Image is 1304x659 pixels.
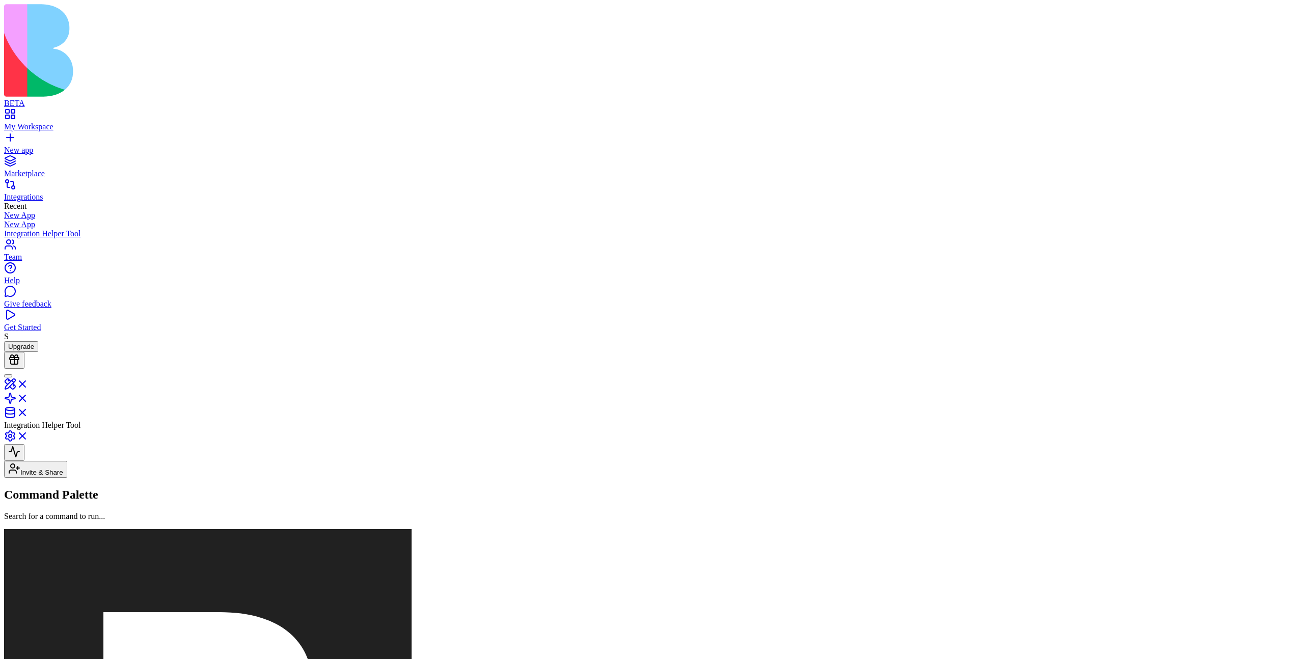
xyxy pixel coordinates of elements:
[4,243,1300,262] a: Team
[4,341,38,352] button: Upgrade
[4,276,1300,285] div: Help
[4,122,1300,131] div: My Workspace
[4,160,1300,178] a: Marketplace
[4,461,67,478] button: Invite & Share
[4,488,1300,502] h2: Command Palette
[4,229,1300,238] a: Integration Helper Tool
[4,253,1300,262] div: Team
[4,113,1300,131] a: My Workspace
[4,220,1300,229] a: New App
[4,146,1300,155] div: New app
[4,183,1300,202] a: Integrations
[4,323,1300,332] div: Get Started
[4,90,1300,108] a: BETA
[4,169,1300,178] div: Marketplace
[4,267,1300,285] a: Help
[4,202,26,210] span: Recent
[4,136,1300,155] a: New app
[4,4,414,97] img: logo
[4,421,81,429] span: Integration Helper Tool
[4,314,1300,332] a: Get Started
[4,342,38,350] a: Upgrade
[4,99,1300,108] div: BETA
[4,332,9,341] span: S
[4,290,1300,309] a: Give feedback
[4,211,1300,220] a: New App
[4,193,1300,202] div: Integrations
[4,512,1300,521] p: Search for a command to run...
[4,299,1300,309] div: Give feedback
